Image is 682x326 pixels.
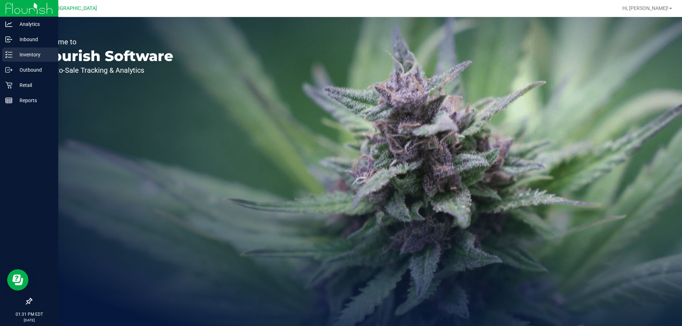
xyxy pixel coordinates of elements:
[3,317,55,323] p: [DATE]
[5,82,12,89] inline-svg: Retail
[5,97,12,104] inline-svg: Reports
[3,311,55,317] p: 01:31 PM EDT
[622,5,669,11] span: Hi, [PERSON_NAME]!
[38,38,173,45] p: Welcome to
[12,50,55,59] p: Inventory
[12,96,55,105] p: Reports
[38,49,173,63] p: Flourish Software
[7,269,28,291] iframe: Resource center
[12,35,55,44] p: Inbound
[5,21,12,28] inline-svg: Analytics
[12,66,55,74] p: Outbound
[12,81,55,89] p: Retail
[12,20,55,28] p: Analytics
[38,67,173,74] p: Seed-to-Sale Tracking & Analytics
[5,51,12,58] inline-svg: Inventory
[5,36,12,43] inline-svg: Inbound
[48,5,97,11] span: [GEOGRAPHIC_DATA]
[5,66,12,73] inline-svg: Outbound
